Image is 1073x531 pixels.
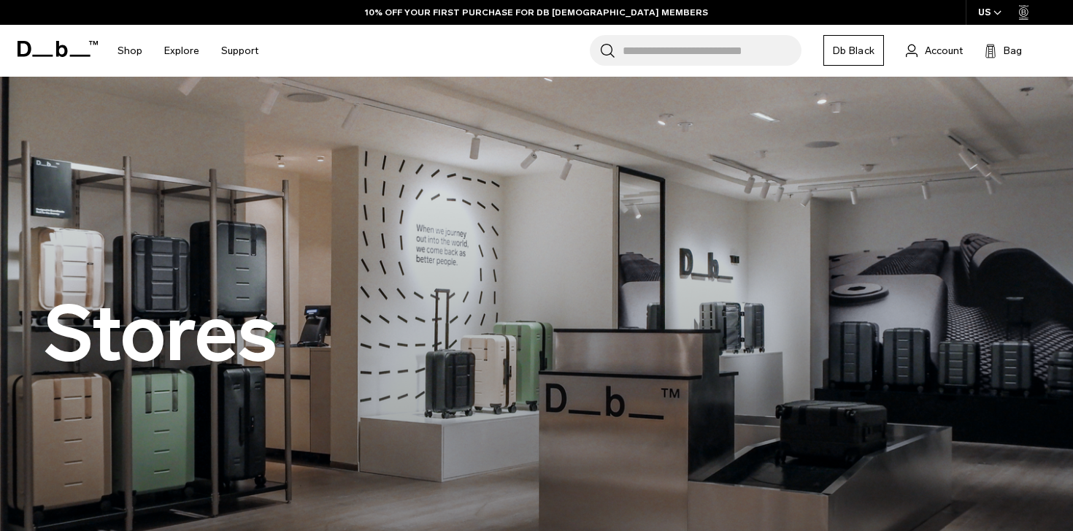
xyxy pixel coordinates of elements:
a: Support [221,25,258,77]
a: 10% OFF YOUR FIRST PURCHASE FOR DB [DEMOGRAPHIC_DATA] MEMBERS [365,6,708,19]
a: Db Black [823,35,884,66]
a: Shop [118,25,142,77]
a: Explore [164,25,199,77]
button: Bag [985,42,1022,59]
nav: Main Navigation [107,25,269,77]
h2: Stores [44,296,277,373]
a: Account [906,42,963,59]
span: Account [925,43,963,58]
span: Bag [1004,43,1022,58]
